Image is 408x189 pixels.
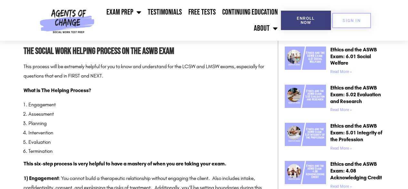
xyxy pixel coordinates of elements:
[330,85,381,104] a: Ethics and the ASWB Exam: 5.02 Evaluation and Research
[281,11,331,30] a: Enroll Now
[97,4,281,37] nav: Menu
[28,100,268,110] li: Engagement
[144,4,185,20] a: Testimonials
[28,110,268,119] li: Assessment
[285,123,326,153] a: Ethics and the ASWB Exam 5.01 Integrity of the Profession
[332,13,371,28] a: SIGN IN
[330,161,382,181] a: Ethics and the ASWB Exam: 4.08 Acknowledging Credit
[285,47,326,77] a: Ethics and the ASWB Exam 6.01 Social Welfare
[285,161,326,184] img: Ethics and the ASWB Exam 4.08 Acknowledging Credit
[285,85,326,108] img: Ethics and the ASWB Exam 5.02 Evaluation and Research
[251,20,281,37] a: About
[24,44,268,59] h2: The Social Work Helping Process on the ASWB Exam
[330,146,352,151] a: Read more about Ethics and the ASWB Exam: 5.01 Integrity of the Profession
[28,138,268,147] li: Evaluation
[285,47,326,70] img: Ethics and the ASWB Exam 6.01 Social Welfare
[103,4,144,20] a: Exam Prep
[28,119,268,128] li: Planning
[24,62,268,81] p: This process will be extremely helpful for you to know and understand for the LCSW and LMSW exams...
[185,4,219,20] a: Free Tests
[285,85,326,115] a: Ethics and the ASWB Exam 5.02 Evaluation and Research
[24,175,59,181] strong: 1) Engagement
[219,4,281,20] a: Continuing Education
[330,123,382,142] a: Ethics and the ASWB Exam: 5.01 Integrity of the Profession
[291,16,321,25] span: Enroll Now
[330,184,352,189] a: Read more about Ethics and the ASWB Exam: 4.08 Acknowledging Credit
[28,147,268,156] li: Termination
[28,128,268,138] li: Intervention
[24,161,226,167] strong: This six-step process is very helpful to have a mastery of when you are taking your exam.
[285,123,326,146] img: Ethics and the ASWB Exam 5.01 Integrity of the Profession
[343,18,361,23] span: SIGN IN
[330,108,352,112] a: Read more about Ethics and the ASWB Exam: 5.02 Evaluation and Research
[24,87,91,93] strong: What is The Helping Process?
[330,69,352,74] a: Read more about Ethics and the ASWB Exam: 6.01 Social Welfare
[330,47,377,66] a: Ethics and the ASWB Exam: 6.01 Social Welfare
